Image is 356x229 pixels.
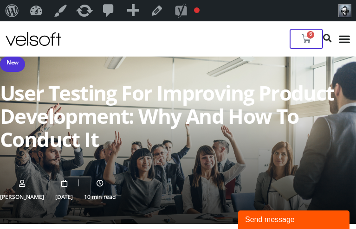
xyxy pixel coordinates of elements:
div: Focus keyphrase not set [194,7,200,13]
a: New [6,58,19,66]
span: [DATE] [55,193,73,201]
div: Menu Toggle [338,33,350,45]
a: 6 [290,29,323,49]
span: 10 min read [84,193,116,201]
iframe: chat widget [238,209,351,229]
span: 6 [307,31,314,38]
img: Velsoft Training Materials [6,32,61,46]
